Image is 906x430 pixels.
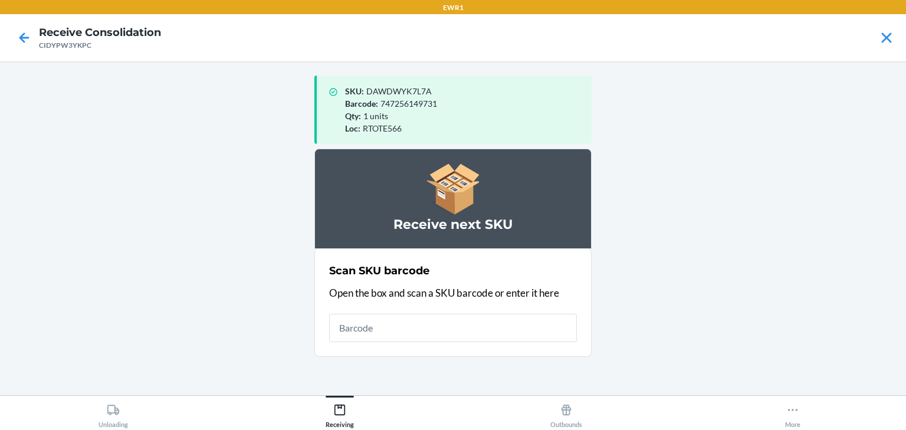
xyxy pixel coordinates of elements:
[39,25,161,40] h4: Receive Consolidation
[443,2,464,13] p: EWR1
[329,215,577,234] h3: Receive next SKU
[329,285,577,301] p: Open the box and scan a SKU barcode or enter it here
[329,263,429,278] h2: Scan SKU barcode
[345,99,378,109] span: Barcode :
[550,399,582,428] div: Outbounds
[453,396,679,428] button: Outbounds
[345,86,364,96] span: SKU :
[785,399,800,428] div: More
[345,111,361,121] span: Qty :
[326,399,354,428] div: Receiving
[679,396,906,428] button: More
[39,40,161,51] div: CIDYPW3YKPC
[345,123,360,133] span: Loc :
[366,86,432,96] span: DAWDWYK7L7A
[380,99,437,109] span: 747256149731
[363,111,388,121] span: 1 units
[329,314,577,342] input: Barcode
[99,399,128,428] div: Unloading
[363,123,402,133] span: RTOTE566
[226,396,453,428] button: Receiving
